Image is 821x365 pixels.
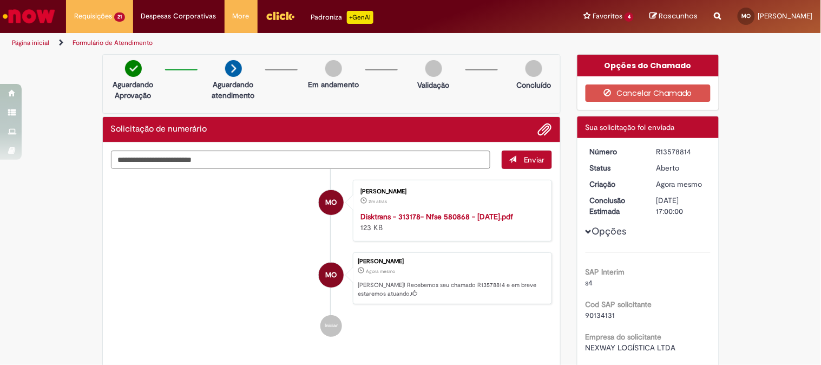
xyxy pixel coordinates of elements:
[111,169,553,348] ul: Histórico de tíquete
[360,211,541,233] div: 123 KB
[114,12,125,22] span: 21
[225,60,242,77] img: arrow-next.png
[586,310,615,320] span: 90134131
[582,179,648,190] dt: Criação
[656,195,707,217] div: [DATE] 17:00:00
[586,122,675,132] span: Sua solicitação foi enviada
[593,11,622,22] span: Favoritos
[326,262,337,288] span: MO
[656,179,707,190] div: 29/09/2025 18:16:48
[141,11,216,22] span: Despesas Corporativas
[366,268,395,275] time: 29/09/2025 18:16:48
[111,125,207,134] h2: Solicitação de numerário Histórico de tíquete
[308,79,359,90] p: Em andamento
[582,162,648,173] dt: Status
[1,5,57,27] img: ServiceNow
[586,267,625,277] b: SAP Interim
[311,11,373,24] div: Padroniza
[526,60,542,77] img: img-circle-grey.png
[111,151,491,169] textarea: Digite sua mensagem aqui...
[73,38,153,47] a: Formulário de Atendimento
[656,179,702,189] span: Agora mesmo
[319,263,344,288] div: Maiara Cristina Do Nascimento Romao De Oliveira
[659,11,698,21] span: Rascunhos
[358,281,546,298] p: [PERSON_NAME]! Recebemos seu chamado R13578814 e em breve estaremos atuando.
[360,212,513,221] a: Disktrans - 313178- Nfse 580868 - [DATE].pdf
[650,11,698,22] a: Rascunhos
[8,33,539,53] ul: Trilhas de página
[586,278,593,288] span: s4
[625,12,634,22] span: 4
[502,151,552,169] button: Enviar
[586,343,676,353] span: NEXWAY LOGÍSTICA LTDA
[326,190,337,216] span: MO
[425,60,442,77] img: img-circle-grey.png
[369,198,387,205] span: 2m atrás
[586,84,711,102] button: Cancelar Chamado
[319,190,344,215] div: Maiara Cristina Do Nascimento Romao De Oliveira
[74,11,112,22] span: Requisições
[325,60,342,77] img: img-circle-grey.png
[516,80,551,90] p: Concluído
[207,79,260,101] p: Aguardando atendimento
[125,60,142,77] img: check-circle-green.png
[418,80,450,90] p: Validação
[12,38,49,47] a: Página inicial
[111,252,553,304] li: Maiara Cristina Do Nascimento Romao De Oliveira
[758,11,813,21] span: [PERSON_NAME]
[582,195,648,217] dt: Conclusão Estimada
[538,122,552,136] button: Adicionar anexos
[586,332,662,342] b: Empresa do solicitante
[656,146,707,157] div: R13578814
[577,55,719,76] div: Opções do Chamado
[586,299,652,309] b: Cod SAP solicitante
[360,188,541,195] div: [PERSON_NAME]
[369,198,387,205] time: 29/09/2025 18:14:38
[524,155,545,165] span: Enviar
[656,179,702,189] time: 29/09/2025 18:16:48
[266,8,295,24] img: click_logo_yellow_360x200.png
[358,258,546,265] div: [PERSON_NAME]
[366,268,395,275] span: Agora mesmo
[742,12,751,19] span: MO
[233,11,249,22] span: More
[656,162,707,173] div: Aberto
[347,11,373,24] p: +GenAi
[582,146,648,157] dt: Número
[107,79,160,101] p: Aguardando Aprovação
